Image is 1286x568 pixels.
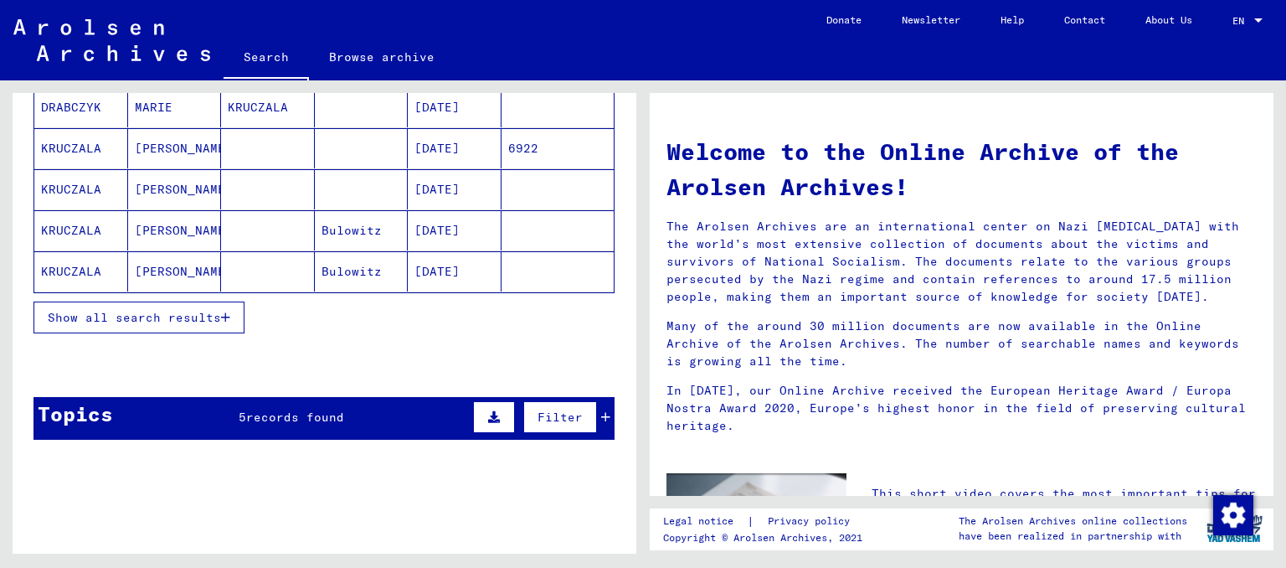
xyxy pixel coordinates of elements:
mat-cell: [PERSON_NAME] [128,210,222,250]
mat-cell: KRUCZALA [34,169,128,209]
span: Filter [538,410,583,425]
span: records found [246,410,344,425]
button: Filter [523,401,597,433]
button: Show all search results [33,302,244,333]
a: Legal notice [663,513,747,530]
mat-cell: [DATE] [408,128,502,168]
mat-cell: [PERSON_NAME] [128,169,222,209]
h1: Welcome to the Online Archive of the Arolsen Archives! [666,134,1257,204]
span: 5 [239,410,246,425]
span: Show all search results [48,310,221,325]
mat-cell: KRUCZALA [34,128,128,168]
div: Topics [38,399,113,429]
mat-cell: [DATE] [408,251,502,292]
mat-cell: Bulowitz [315,251,409,292]
p: In [DATE], our Online Archive received the European Heritage Award / Europa Nostra Award 2020, Eu... [666,382,1257,435]
img: Arolsen_neg.svg [13,19,210,61]
img: yv_logo.png [1203,508,1266,550]
p: Copyright © Arolsen Archives, 2021 [663,530,870,545]
mat-cell: DRABCZYK [34,87,128,127]
mat-cell: Bulowitz [315,210,409,250]
mat-cell: MARIE [128,87,222,127]
mat-cell: KRUCZALA [34,210,128,250]
p: The Arolsen Archives online collections [959,514,1187,529]
a: Browse archive [309,37,455,77]
mat-cell: KRUCZALA [221,87,315,127]
p: Many of the around 30 million documents are now available in the Online Archive of the Arolsen Ar... [666,318,1257,370]
mat-cell: [DATE] [408,169,502,209]
img: Change consent [1213,495,1253,535]
mat-cell: [PERSON_NAME] [128,128,222,168]
p: The Arolsen Archives are an international center on Nazi [MEDICAL_DATA] with the world’s most ext... [666,218,1257,306]
p: have been realized in partnership with [959,529,1187,544]
p: This short video covers the most important tips for searching the Online Archive. [872,485,1257,520]
a: Privacy policy [754,513,870,530]
div: | [663,513,870,530]
mat-cell: 6922 [502,128,615,168]
mat-cell: [DATE] [408,87,502,127]
mat-cell: KRUCZALA [34,251,128,292]
mat-cell: [PERSON_NAME] [128,251,222,292]
div: Change consent [1212,494,1253,534]
a: Search [224,37,309,80]
span: EN [1232,15,1251,27]
mat-cell: [DATE] [408,210,502,250]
